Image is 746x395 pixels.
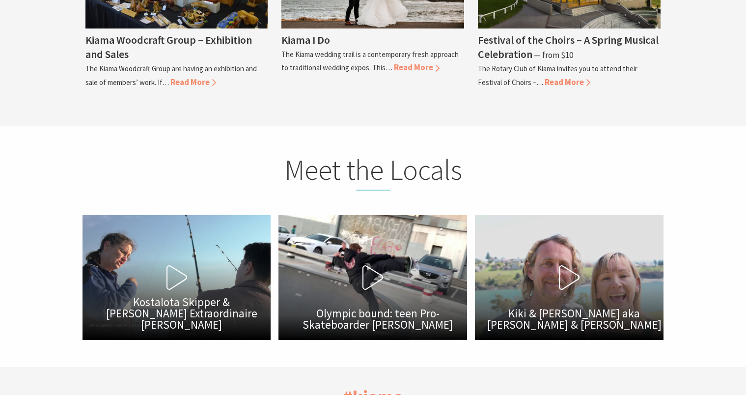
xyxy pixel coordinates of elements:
[281,50,459,72] p: The Kiama wedding trail is a contemporary fresh approach to traditional wedding expos. This…
[170,77,216,87] span: Read More
[534,50,573,60] span: ⁠— from $10
[478,64,637,86] p: The Rotary Club of Kiama invites you to attend their Festival of Choirs –…
[85,33,252,61] h4: Kiama Woodcraft Group – Exhibition and Sales
[92,296,271,330] span: Kostalota Skipper & [PERSON_NAME] Extraordinaire [PERSON_NAME]
[279,215,468,339] button: Olympic bound: teen Pro-Skateboarder [PERSON_NAME]
[181,153,566,191] h2: Meet the Locals
[85,64,257,86] p: The Kiama Woodcraft Group are having an exhibition and sale of members’ work. If…
[475,215,663,339] button: Kiki & [PERSON_NAME] aka [PERSON_NAME] & [PERSON_NAME]
[545,77,590,87] span: Read More
[289,308,468,330] span: Olympic bound: teen Pro-Skateboarder [PERSON_NAME]
[394,62,440,73] span: Read More
[83,215,271,339] button: Kostalota Skipper & [PERSON_NAME] Extraordinaire [PERSON_NAME]
[478,33,659,61] h4: Festival of the Choirs – A Spring Musical Celebration
[281,33,330,47] h4: Kiama I Do
[485,308,663,330] span: Kiki & [PERSON_NAME] aka [PERSON_NAME] & [PERSON_NAME]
